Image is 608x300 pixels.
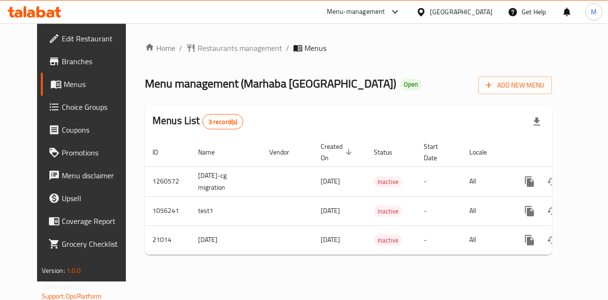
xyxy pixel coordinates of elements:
[152,146,171,158] span: ID
[286,42,289,54] li: /
[66,264,81,277] span: 1.0.0
[321,233,340,246] span: [DATE]
[41,118,139,141] a: Coupons
[591,7,597,17] span: M
[541,229,564,252] button: Change Status
[62,215,131,227] span: Coverage Report
[41,96,139,118] a: Choice Groups
[42,264,65,277] span: Version:
[400,80,422,88] span: Open
[41,164,139,187] a: Menu disclaimer
[41,187,139,210] a: Upsell
[62,124,131,135] span: Coupons
[416,196,462,225] td: -
[462,166,511,196] td: All
[518,200,541,223] button: more
[190,196,262,225] td: test1
[374,146,405,158] span: Status
[478,77,552,94] button: Add New Menu
[518,229,541,252] button: more
[41,50,139,73] a: Branches
[469,146,499,158] span: Locale
[145,42,552,54] nav: breadcrumb
[41,73,139,96] a: Menus
[145,42,175,54] a: Home
[269,146,302,158] span: Vendor
[321,204,340,217] span: [DATE]
[145,225,190,254] td: 21014
[525,110,548,133] div: Export file
[62,101,131,113] span: Choice Groups
[518,170,541,193] button: more
[62,170,131,181] span: Menu disclaimer
[400,79,422,90] div: Open
[430,7,493,17] div: [GEOGRAPHIC_DATA]
[41,210,139,232] a: Coverage Report
[186,42,282,54] a: Restaurants management
[462,196,511,225] td: All
[62,147,131,158] span: Promotions
[62,193,131,204] span: Upsell
[179,42,182,54] li: /
[416,166,462,196] td: -
[321,141,355,164] span: Created On
[416,225,462,254] td: -
[304,42,326,54] span: Menus
[62,238,131,250] span: Grocery Checklist
[190,166,262,196] td: [DATE]-cg migration
[541,200,564,223] button: Change Status
[321,175,340,187] span: [DATE]
[190,225,262,254] td: [DATE]
[462,225,511,254] td: All
[41,232,139,255] a: Grocery Checklist
[42,281,85,293] span: Get support on:
[62,56,131,67] span: Branches
[203,117,243,126] span: 3 record(s)
[145,196,190,225] td: 1056241
[374,206,402,217] span: Inactive
[541,170,564,193] button: Change Status
[374,176,402,187] span: Inactive
[41,27,139,50] a: Edit Restaurant
[64,78,131,90] span: Menus
[198,42,282,54] span: Restaurants management
[424,141,450,164] span: Start Date
[374,235,402,246] span: Inactive
[41,141,139,164] a: Promotions
[145,166,190,196] td: 1260572
[327,6,385,18] div: Menu-management
[145,73,396,94] span: Menu management ( Marhaba [GEOGRAPHIC_DATA] )
[152,114,243,129] h2: Menus List
[198,146,227,158] span: Name
[486,79,544,91] span: Add New Menu
[62,33,131,44] span: Edit Restaurant
[202,114,244,129] div: Total records count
